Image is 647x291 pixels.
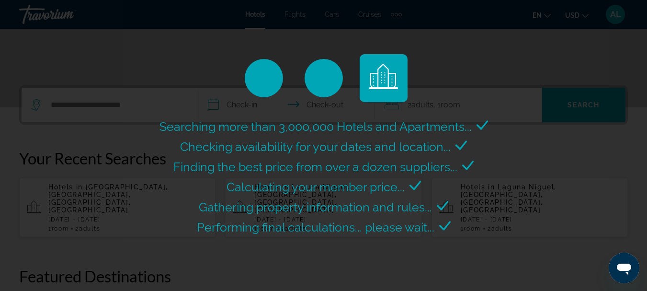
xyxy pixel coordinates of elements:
[173,160,457,174] span: Finding the best price from over a dozen suppliers...
[199,200,432,214] span: Gathering property information and rules...
[609,253,639,283] iframe: Button to launch messaging window
[159,119,472,134] span: Searching more than 3,000,000 Hotels and Apartments...
[227,180,405,194] span: Calculating your member price...
[197,220,434,234] span: Performing final calculations... please wait...
[180,140,451,154] span: Checking availability for your dates and location...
